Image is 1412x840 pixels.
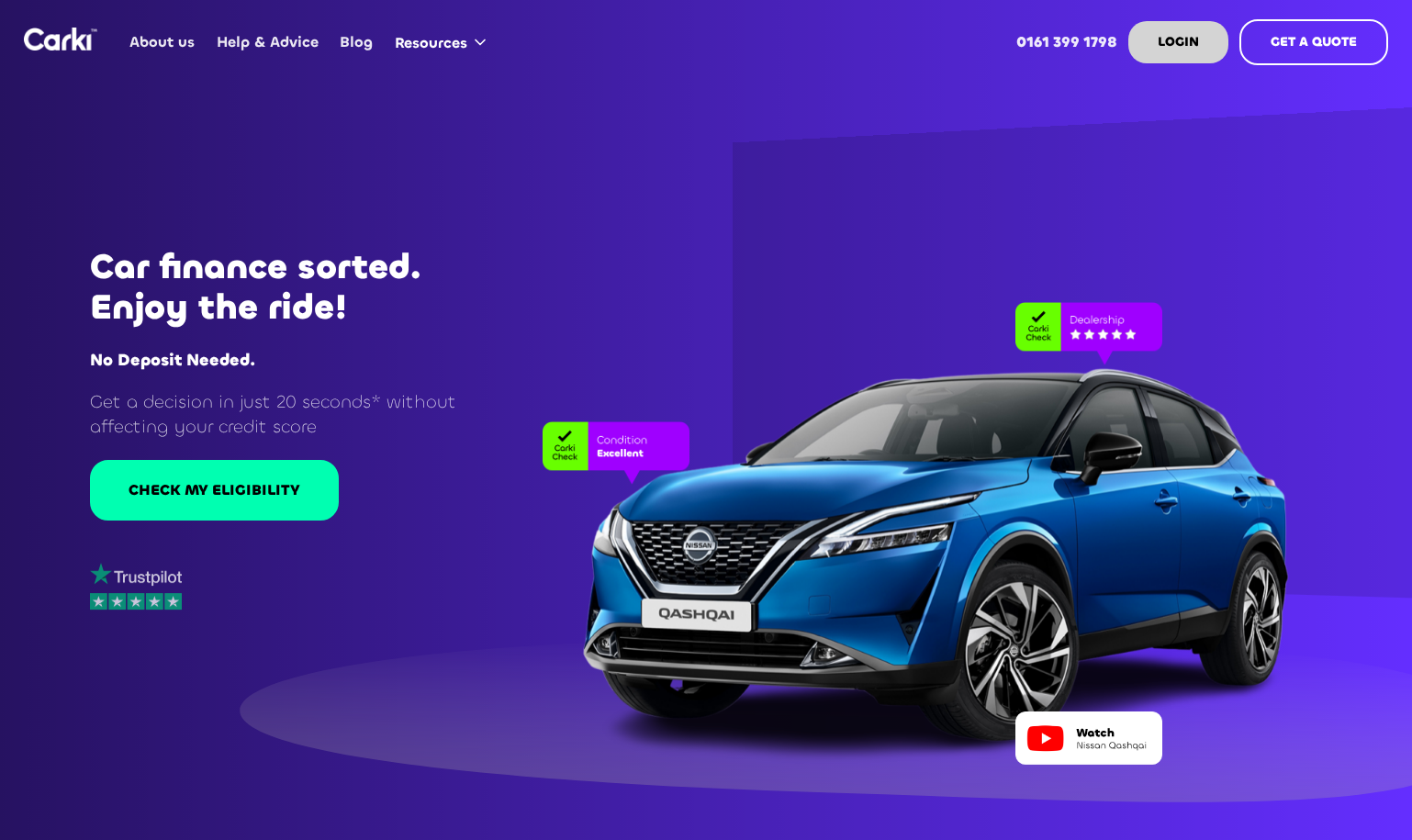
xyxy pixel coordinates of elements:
[90,247,501,328] h1: Car finance sorted. Enjoy the ride!
[1016,32,1117,51] strong: 0161 399 1798
[90,349,255,371] strong: No Deposit Needed.
[90,389,501,440] p: Get a decision in just 20 seconds* without affecting your credit score
[395,33,467,53] div: Resources
[1128,21,1228,63] a: LOGIN
[90,460,339,521] a: CHECK MY ELIGIBILITY
[1158,33,1199,50] strong: LOGIN
[90,563,182,586] img: trustpilot
[24,28,97,50] a: home
[1006,6,1128,78] a: 0161 399 1798
[90,592,182,610] img: stars
[129,480,300,500] div: CHECK MY ELIGIBILITY
[24,28,97,50] img: Logo
[330,6,384,78] a: Blog
[1239,19,1388,65] a: GET A QUOTE
[384,7,504,77] div: Resources
[1271,33,1357,50] strong: GET A QUOTE
[119,6,206,78] a: About us
[206,6,329,78] a: Help & Advice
